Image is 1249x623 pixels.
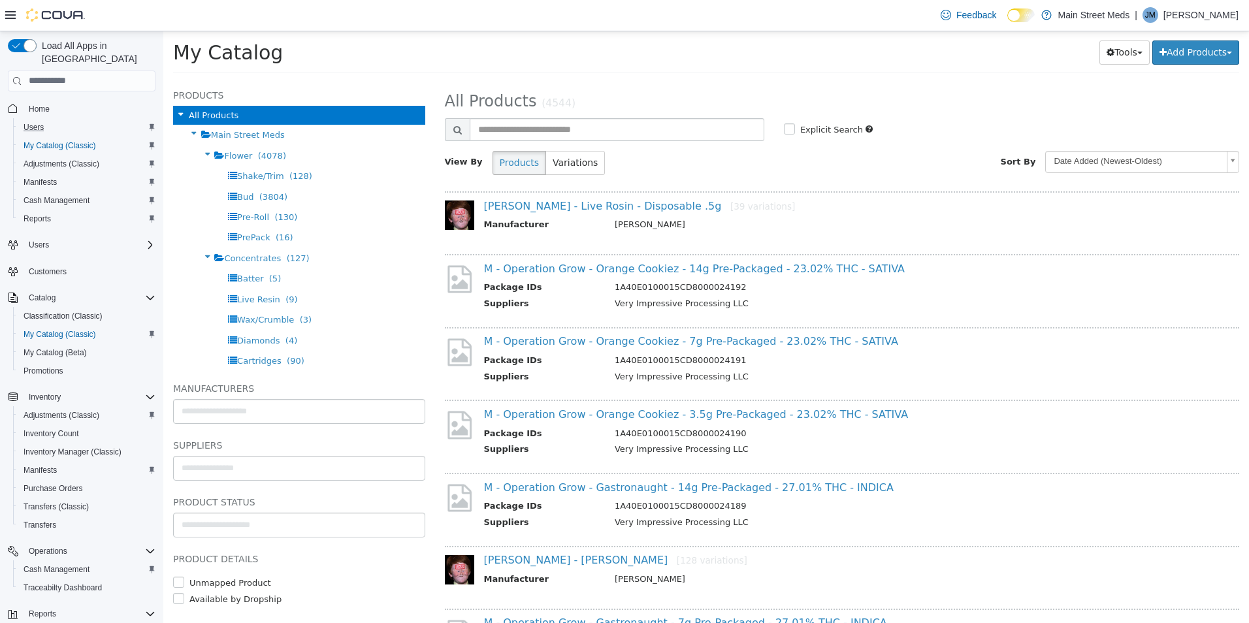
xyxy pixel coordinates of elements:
a: M - Operation Grow - Orange Cookiez - 7g Pre-Packaged - 23.02% THC - SATIVA [321,304,735,316]
span: Classification (Classic) [24,311,103,321]
button: Purchase Orders [13,479,161,498]
span: Inventory Manager (Classic) [18,444,155,460]
button: Variations [382,120,442,144]
button: Adjustments (Classic) [13,406,161,424]
img: Cova [26,8,85,22]
p: Main Street Meds [1058,7,1130,23]
span: (3804) [96,161,124,170]
td: Very Impressive Processing LLC [442,266,1047,282]
button: Reports [3,605,161,623]
img: missing-image.png [282,451,311,483]
td: [PERSON_NAME] [442,541,1047,558]
a: [PERSON_NAME] - [PERSON_NAME][128 variations] [321,522,584,535]
a: Adjustments (Classic) [18,156,105,172]
span: Users [24,237,155,253]
a: Customers [24,264,72,280]
span: Batter [74,242,100,252]
span: My Catalog [10,10,120,33]
button: Reports [13,210,161,228]
span: Manifests [18,174,155,190]
label: Explicit Search [634,92,700,105]
button: Reports [24,606,61,622]
span: Users [29,240,49,250]
span: My Catalog (Beta) [24,347,87,358]
td: 1A40E0100015CD8000024191 [442,323,1047,339]
th: Suppliers [321,485,442,501]
span: Reports [24,214,51,224]
span: Feedback [956,8,996,22]
a: Transfers (Classic) [18,499,94,515]
span: Purchase Orders [18,481,155,496]
span: (4) [122,304,134,314]
span: Promotions [24,366,63,376]
span: (4078) [95,120,123,129]
button: Inventory [24,389,66,405]
img: missing-image.png [282,232,311,264]
td: [PERSON_NAME] [442,187,1047,203]
span: Manifests [24,177,57,187]
td: 1A40E0100015CD8000024192 [442,249,1047,266]
span: Concentrates [61,222,118,232]
span: Shake/Trim [74,140,121,150]
a: Classification (Classic) [18,308,108,324]
span: (16) [112,201,130,211]
span: Transfers (Classic) [24,502,89,512]
span: Users [18,120,155,135]
button: My Catalog (Beta) [13,343,161,362]
a: [PERSON_NAME] - Live Rosin - Disposable .5g[39 variations] [321,168,632,181]
button: Users [13,118,161,136]
a: My Catalog (Classic) [18,138,101,153]
span: Users [24,122,44,133]
a: Cash Management [18,193,95,208]
small: (4544) [378,66,412,78]
th: Package IDs [321,396,442,412]
p: | [1135,7,1137,23]
span: Sort By [837,125,873,135]
img: missing-image.png [282,377,311,409]
label: Unmapped Product [23,545,108,558]
span: Date Added (Newest-Oldest) [883,120,1058,140]
span: Manifests [24,465,57,475]
button: Adjustments (Classic) [13,155,161,173]
a: Date Added (Newest-Oldest) [882,120,1076,142]
img: 150 [282,524,311,553]
h5: Products [10,56,262,72]
button: Cash Management [13,560,161,579]
a: Manifests [18,462,62,478]
a: My Catalog (Classic) [18,327,101,342]
span: Customers [29,266,67,277]
span: Flower [61,120,89,129]
span: Adjustments (Classic) [24,159,99,169]
h5: Product Status [10,463,262,479]
a: Users [18,120,49,135]
button: Customers [3,262,161,281]
button: My Catalog (Classic) [13,325,161,343]
a: Adjustments (Classic) [18,407,105,423]
th: Package IDs [321,468,442,485]
td: 1A40E0100015CD8000024190 [442,396,1047,412]
th: Suppliers [321,266,442,282]
span: Main Street Meds [48,99,122,108]
span: View By [282,125,319,135]
span: Catalog [24,290,155,306]
a: Feedback [935,2,1001,28]
span: Transfers (Classic) [18,499,155,515]
span: PrePack [74,201,107,211]
span: Inventory [29,392,61,402]
a: Home [24,101,55,117]
a: Promotions [18,363,69,379]
input: Dark Mode [1007,8,1035,22]
span: Adjustments (Classic) [18,156,155,172]
button: My Catalog (Classic) [13,136,161,155]
span: Customers [24,263,155,280]
button: Manifests [13,461,161,479]
span: Transfers [24,520,56,530]
h5: Manufacturers [10,349,262,365]
span: My Catalog (Beta) [18,345,155,360]
span: Pre-Roll [74,181,106,191]
button: Operations [3,542,161,560]
a: Inventory Manager (Classic) [18,444,127,460]
span: Reports [29,609,56,619]
h5: Suppliers [10,406,262,422]
span: Reports [18,211,155,227]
